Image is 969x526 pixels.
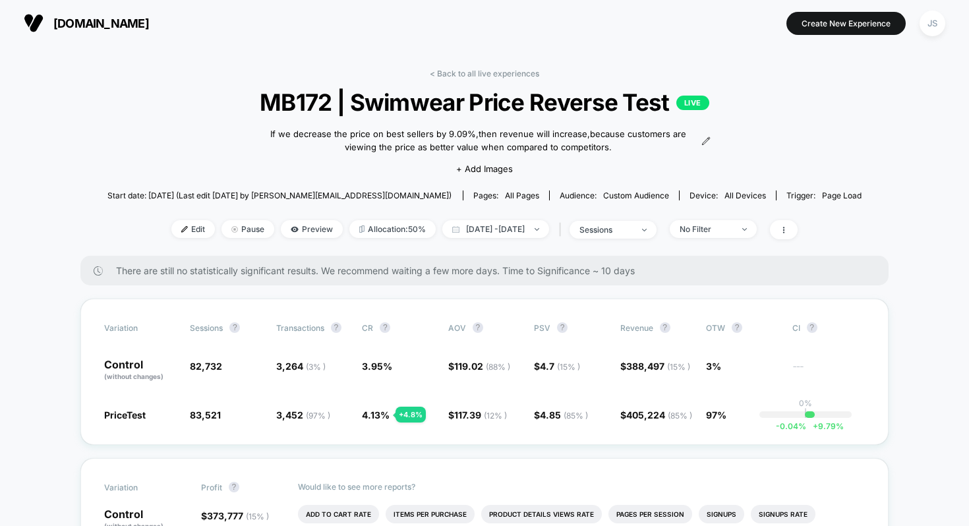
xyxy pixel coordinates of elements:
[362,323,373,333] span: CR
[190,323,223,333] span: Sessions
[786,12,906,35] button: Create New Experience
[190,361,222,372] span: 82,732
[104,482,177,492] span: Variation
[362,361,392,372] span: 3.95 %
[306,362,326,372] span: ( 3 % )
[776,421,806,431] span: -0.04 %
[448,409,507,421] span: $
[620,361,690,372] span: $
[53,16,149,30] span: [DOMAIN_NAME]
[822,190,862,200] span: Page Load
[505,190,539,200] span: all pages
[24,13,44,33] img: Visually logo
[380,322,390,333] button: ?
[608,505,692,523] li: Pages Per Session
[276,409,330,421] span: 3,452
[916,10,949,37] button: JS
[104,409,146,421] span: PriceTest
[145,88,824,116] span: MB172 | Swimwear Price Reverse Test
[276,323,324,333] span: Transactions
[786,190,862,200] div: Trigger:
[448,323,466,333] span: AOV
[298,482,865,492] p: Would like to see more reports?
[116,265,862,276] span: There are still no statistically significant results. We recommend waiting a few more days . Time...
[258,128,699,154] span: If we decrease the price on best sellers by 9.09%,then revenue will increase,because customers ar...
[229,482,239,492] button: ?
[564,411,588,421] span: ( 85 % )
[298,505,379,523] li: Add To Cart Rate
[473,190,539,200] div: Pages:
[751,505,815,523] li: Signups Rate
[456,163,513,174] span: + Add Images
[620,323,653,333] span: Revenue
[430,69,539,78] a: < Back to all live experiences
[349,220,436,238] span: Allocation: 50%
[626,361,690,372] span: 388,497
[246,511,269,521] span: ( 15 % )
[221,220,274,238] span: Pause
[104,322,177,333] span: Variation
[557,362,580,372] span: ( 15 % )
[481,505,602,523] li: Product Details Views Rate
[535,228,539,231] img: end
[603,190,669,200] span: Custom Audience
[231,226,238,233] img: end
[699,505,744,523] li: Signups
[792,363,865,382] span: ---
[442,220,549,238] span: [DATE] - [DATE]
[448,361,510,372] span: $
[732,322,742,333] button: ?
[486,362,510,372] span: ( 88 % )
[557,322,568,333] button: ?
[540,409,588,421] span: 4.85
[386,505,475,523] li: Items Per Purchase
[181,226,188,233] img: edit
[706,361,721,372] span: 3%
[276,361,326,372] span: 3,264
[229,322,240,333] button: ?
[201,510,269,521] span: $
[331,322,341,333] button: ?
[920,11,945,36] div: JS
[706,322,778,333] span: OTW
[560,190,669,200] div: Audience:
[804,408,807,418] p: |
[742,228,747,231] img: end
[642,229,647,231] img: end
[667,362,690,372] span: ( 15 % )
[660,322,670,333] button: ?
[676,96,709,110] p: LIVE
[668,411,692,421] span: ( 85 % )
[534,361,580,372] span: $
[579,225,632,235] div: sessions
[207,510,269,521] span: 373,777
[813,421,818,431] span: +
[20,13,153,34] button: [DOMAIN_NAME]
[792,322,865,333] span: CI
[534,323,550,333] span: PSV
[540,361,580,372] span: 4.7
[171,220,215,238] span: Edit
[799,398,812,408] p: 0%
[452,226,459,233] img: calendar
[359,225,365,233] img: rebalance
[454,361,510,372] span: 119.02
[626,409,692,421] span: 405,224
[201,482,222,492] span: Profit
[807,322,817,333] button: ?
[679,190,776,200] span: Device:
[104,359,177,382] p: Control
[454,409,507,421] span: 117.39
[473,322,483,333] button: ?
[362,409,390,421] span: 4.13 %
[534,409,588,421] span: $
[706,409,726,421] span: 97%
[680,224,732,234] div: No Filter
[107,190,452,200] span: Start date: [DATE] (Last edit [DATE] by [PERSON_NAME][EMAIL_ADDRESS][DOMAIN_NAME])
[556,220,570,239] span: |
[306,411,330,421] span: ( 97 % )
[484,411,507,421] span: ( 12 % )
[620,409,692,421] span: $
[724,190,766,200] span: all devices
[806,421,844,431] span: 9.79 %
